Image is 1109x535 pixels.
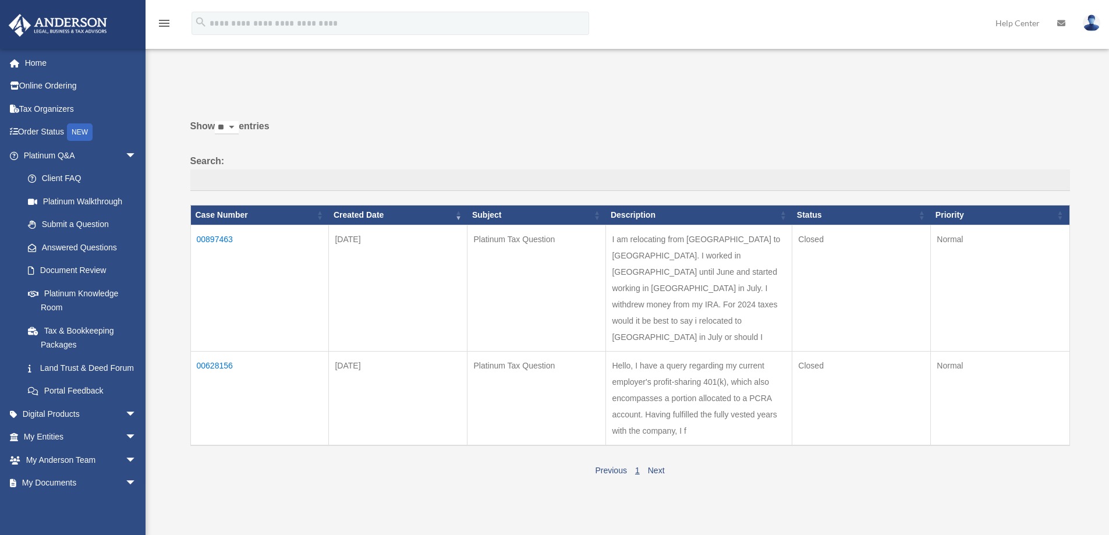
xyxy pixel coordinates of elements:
[8,494,154,518] a: Online Learningarrow_drop_down
[1083,15,1100,31] img: User Pic
[16,356,148,380] a: Land Trust & Deed Forum
[329,206,467,225] th: Created Date: activate to sort column ascending
[792,351,931,445] td: Closed
[931,206,1069,225] th: Priority: activate to sort column ascending
[157,20,171,30] a: menu
[595,466,626,475] a: Previous
[16,259,148,282] a: Document Review
[792,206,931,225] th: Status: activate to sort column ascending
[16,319,148,356] a: Tax & Bookkeeping Packages
[125,426,148,449] span: arrow_drop_down
[931,351,1069,445] td: Normal
[8,51,154,75] a: Home
[606,225,792,351] td: I am relocating from [GEOGRAPHIC_DATA] to [GEOGRAPHIC_DATA]. I worked in [GEOGRAPHIC_DATA] until ...
[8,97,154,121] a: Tax Organizers
[8,144,148,167] a: Platinum Q&Aarrow_drop_down
[125,494,148,518] span: arrow_drop_down
[329,351,467,445] td: [DATE]
[16,167,148,190] a: Client FAQ
[8,402,154,426] a: Digital Productsarrow_drop_down
[467,225,606,351] td: Platinum Tax Question
[8,426,154,449] a: My Entitiesarrow_drop_down
[467,351,606,445] td: Platinum Tax Question
[931,225,1069,351] td: Normal
[606,351,792,445] td: Hello, I have a query regarding my current employer's profit-sharing 401(k), which also encompass...
[467,206,606,225] th: Subject: activate to sort column ascending
[16,282,148,319] a: Platinum Knowledge Room
[329,225,467,351] td: [DATE]
[190,169,1070,192] input: Search:
[8,472,154,495] a: My Documentsarrow_drop_down
[194,16,207,29] i: search
[16,236,143,259] a: Answered Questions
[190,351,329,445] td: 00628156
[16,213,148,236] a: Submit a Question
[125,448,148,472] span: arrow_drop_down
[16,380,148,403] a: Portal Feedback
[190,153,1070,192] label: Search:
[5,14,111,37] img: Anderson Advisors Platinum Portal
[215,121,239,134] select: Showentries
[125,144,148,168] span: arrow_drop_down
[16,190,148,213] a: Platinum Walkthrough
[8,121,154,144] a: Order StatusNEW
[606,206,792,225] th: Description: activate to sort column ascending
[8,75,154,98] a: Online Ordering
[157,16,171,30] i: menu
[648,466,665,475] a: Next
[125,402,148,426] span: arrow_drop_down
[635,466,640,475] a: 1
[190,118,1070,146] label: Show entries
[125,472,148,495] span: arrow_drop_down
[190,225,329,351] td: 00897463
[8,448,154,472] a: My Anderson Teamarrow_drop_down
[67,123,93,141] div: NEW
[792,225,931,351] td: Closed
[190,206,329,225] th: Case Number: activate to sort column ascending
